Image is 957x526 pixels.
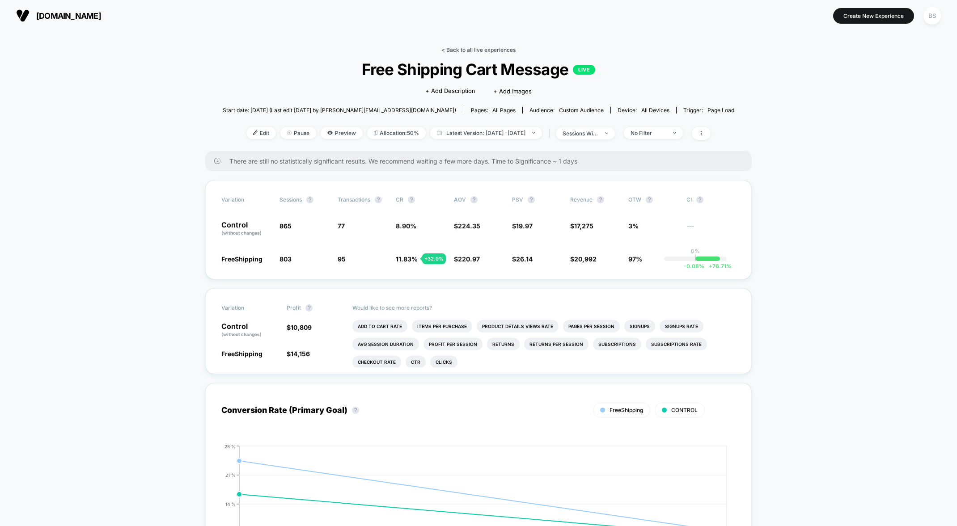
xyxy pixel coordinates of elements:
[221,332,262,337] span: (without changes)
[13,8,104,23] button: [DOMAIN_NAME]
[524,338,589,350] li: Returns Per Session
[610,107,676,114] span: Device:
[279,222,292,230] span: 865
[352,356,401,368] li: Checkout Rate
[605,132,608,134] img: end
[253,130,258,135] img: edit
[396,222,416,230] span: 8.90 %
[646,196,653,203] button: ?
[833,8,914,24] button: Create New Experience
[221,230,262,236] span: (without changes)
[224,443,236,449] tspan: 28 %
[512,255,533,263] span: $
[529,107,604,114] div: Audience:
[287,130,292,135] img: end
[563,320,620,332] li: Pages Per Session
[673,132,676,134] img: end
[686,223,736,236] span: ---
[686,196,736,203] span: CI
[458,255,480,263] span: 220.97
[425,87,475,96] span: + Add Description
[412,320,472,332] li: Items Per Purchase
[221,304,271,311] span: Variation
[352,304,736,311] p: Would like to see more reports?
[454,255,480,263] span: $
[408,196,415,203] button: ?
[437,130,442,135] img: calendar
[374,130,377,135] img: rebalance
[570,255,597,263] span: $
[610,407,643,413] span: FreeShipping
[352,407,359,414] button: ?
[248,60,709,79] span: Free Shipping Cart Message
[646,338,707,350] li: Subscriptions Rate
[291,350,310,358] span: 14,156
[516,255,533,263] span: 26.14
[487,338,520,350] li: Returns
[396,196,403,203] span: CR
[493,88,532,95] span: + Add Images
[321,127,363,139] span: Preview
[528,196,535,203] button: ?
[406,356,426,368] li: Ctr
[477,320,559,332] li: Product Details Views Rate
[225,501,236,506] tspan: 14 %
[563,130,598,137] div: sessions with impression
[921,7,944,25] button: BS
[660,320,703,332] li: Signups Rate
[512,222,533,230] span: $
[287,304,301,311] span: Profit
[229,157,734,165] span: There are still no statistically significant results. We recommend waiting a few more days . Time...
[707,107,734,114] span: Page Load
[923,7,941,25] div: BS
[396,255,418,263] span: 11.83 %
[430,356,457,368] li: Clicks
[305,304,313,311] button: ?
[287,324,312,331] span: $
[441,46,516,53] a: < Back to all live experiences
[684,263,704,269] span: -0.08 %
[704,263,732,269] span: 76.71 %
[628,222,639,230] span: 3%
[492,107,516,114] span: all pages
[454,222,480,230] span: $
[671,407,698,413] span: CONTROL
[287,350,310,358] span: $
[338,255,346,263] span: 95
[422,253,446,264] div: + 32.9 %
[430,127,542,139] span: Latest Version: [DATE] - [DATE]
[573,65,595,75] p: LIVE
[574,222,593,230] span: 17,275
[221,196,271,203] span: Variation
[16,9,30,22] img: Visually logo
[352,320,407,332] li: Add To Cart Rate
[225,472,236,477] tspan: 21 %
[694,254,696,261] p: |
[221,221,271,236] p: Control
[375,196,382,203] button: ?
[683,107,734,114] div: Trigger:
[597,196,604,203] button: ?
[593,338,641,350] li: Subscriptions
[631,130,666,136] div: No Filter
[696,196,703,203] button: ?
[338,222,345,230] span: 77
[306,196,313,203] button: ?
[470,196,478,203] button: ?
[709,263,712,269] span: +
[221,350,263,358] span: FreeShipping
[423,338,483,350] li: Profit Per Session
[367,127,426,139] span: Allocation: 50%
[352,338,419,350] li: Avg Session Duration
[36,11,101,21] span: [DOMAIN_NAME]
[512,196,523,203] span: PSV
[454,196,466,203] span: AOV
[628,196,678,203] span: OTW
[279,196,302,203] span: Sessions
[471,107,516,114] div: Pages:
[221,255,263,263] span: FreeShipping
[691,248,700,254] p: 0%
[223,107,456,114] span: Start date: [DATE] (Last edit [DATE] by [PERSON_NAME][EMAIL_ADDRESS][DOMAIN_NAME])
[338,196,370,203] span: Transactions
[280,127,316,139] span: Pause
